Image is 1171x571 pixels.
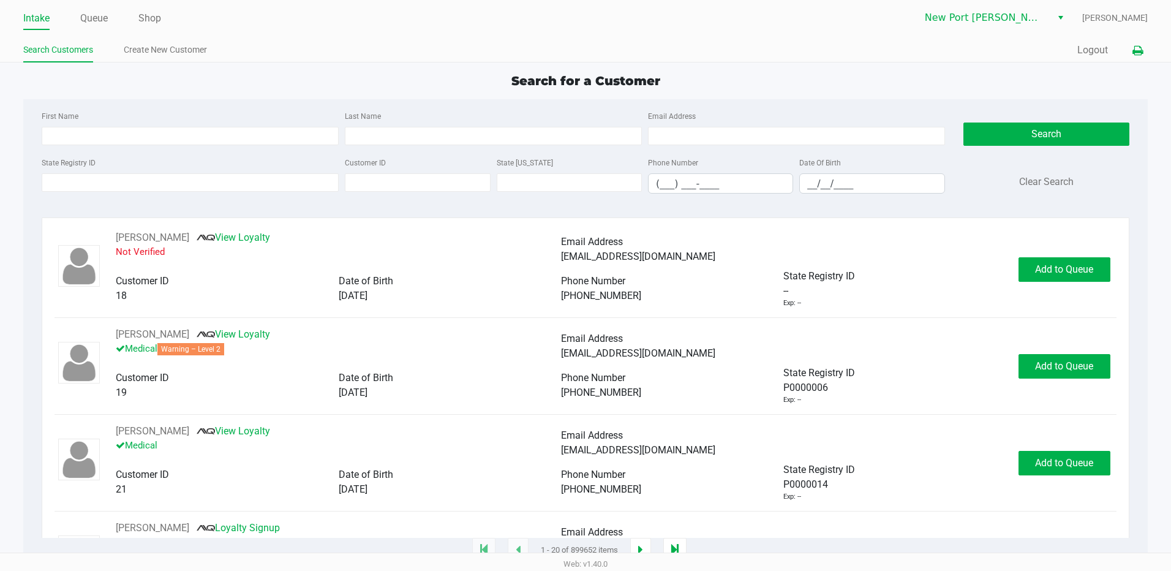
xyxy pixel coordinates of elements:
[339,372,393,384] span: Date of Birth
[116,521,189,535] button: See customer info
[561,483,641,495] span: [PHONE_NUMBER]
[1019,451,1110,475] button: Add to Queue
[339,290,367,301] span: [DATE]
[116,439,561,453] p: Medical
[783,270,855,282] span: State Registry ID
[783,492,801,502] div: Exp: --
[1019,354,1110,379] button: Add to Queue
[1035,360,1093,372] span: Add to Queue
[799,173,944,194] kendo-maskedtextbox: Format: MM/DD/YYYY
[80,10,108,27] a: Queue
[339,469,393,480] span: Date of Birth
[116,483,127,495] span: 21
[561,290,641,301] span: [PHONE_NUMBER]
[497,157,553,168] label: State [US_STATE]
[783,395,801,406] div: Exp: --
[630,538,651,562] app-submit-button: Next
[783,284,788,298] span: --
[116,424,189,439] button: See customer info
[339,483,367,495] span: [DATE]
[116,327,189,342] button: See customer info
[197,328,270,340] a: View Loyalty
[42,111,78,122] label: First Name
[116,290,127,301] span: 18
[197,232,270,243] a: View Loyalty
[23,42,93,58] a: Search Customers
[783,477,828,492] span: P0000014
[345,111,381,122] label: Last Name
[345,157,386,168] label: Customer ID
[799,157,841,168] label: Date Of Birth
[138,10,161,27] a: Shop
[197,425,270,437] a: View Loyalty
[561,347,715,359] span: [EMAIL_ADDRESS][DOMAIN_NAME]
[116,372,169,384] span: Customer ID
[800,174,944,193] input: Format: MM/DD/YYYY
[541,544,618,556] span: 1 - 20 of 899652 items
[561,333,623,344] span: Email Address
[339,387,367,398] span: [DATE]
[649,174,793,193] input: Format: (999) 999-9999
[1082,12,1148,25] span: [PERSON_NAME]
[561,387,641,398] span: [PHONE_NUMBER]
[561,429,623,441] span: Email Address
[561,251,715,262] span: [EMAIL_ADDRESS][DOMAIN_NAME]
[1019,175,1074,189] button: Clear Search
[23,10,50,27] a: Intake
[561,526,623,538] span: Email Address
[1019,257,1110,282] button: Add to Queue
[116,275,169,287] span: Customer ID
[561,236,623,248] span: Email Address
[124,42,207,58] a: Create New Customer
[511,74,660,88] span: Search for a Customer
[561,275,625,287] span: Phone Number
[1052,7,1069,29] button: Select
[648,111,696,122] label: Email Address
[963,123,1129,146] button: Search
[1035,457,1093,469] span: Add to Queue
[1035,263,1093,275] span: Add to Queue
[663,538,687,562] app-submit-button: Move to last page
[42,157,96,168] label: State Registry ID
[116,469,169,480] span: Customer ID
[783,464,855,475] span: State Registry ID
[197,522,280,534] a: Loyalty Signup
[1077,43,1108,58] button: Logout
[116,245,561,259] p: Not Verified
[561,444,715,456] span: [EMAIL_ADDRESS][DOMAIN_NAME]
[116,535,561,550] p: Medical
[783,298,801,309] div: Exp: --
[508,538,529,562] app-submit-button: Previous
[561,469,625,480] span: Phone Number
[116,342,561,356] p: Medical
[116,230,189,245] button: See customer info
[116,387,127,398] span: 19
[472,538,495,562] app-submit-button: Move to first page
[783,367,855,379] span: State Registry ID
[563,559,608,569] span: Web: v1.40.0
[157,343,224,355] span: Warning – Level 2
[783,380,828,395] span: P0000006
[925,10,1044,25] span: New Port [PERSON_NAME]
[339,275,393,287] span: Date of Birth
[561,372,625,384] span: Phone Number
[648,157,698,168] label: Phone Number
[648,173,793,194] kendo-maskedtextbox: Format: (999) 999-9999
